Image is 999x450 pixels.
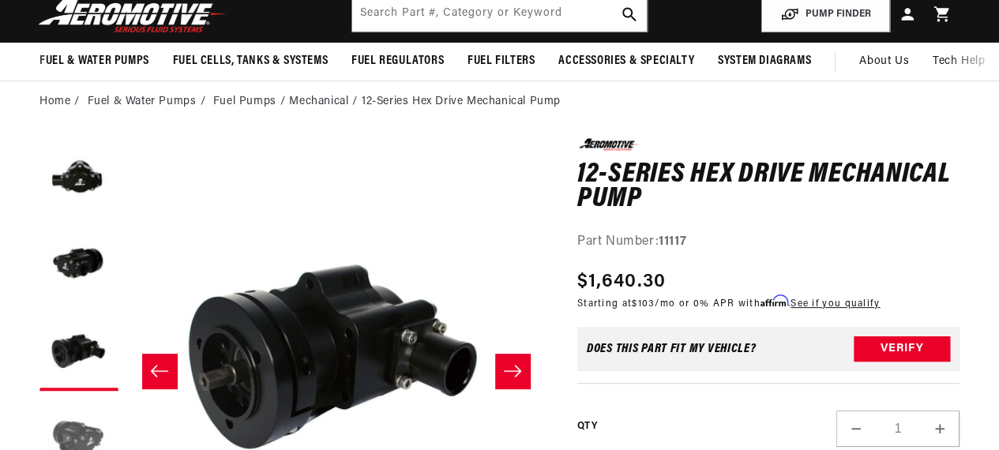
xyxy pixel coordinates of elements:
[921,43,997,81] summary: Tech Help
[577,268,667,296] span: $1,640.30
[587,343,757,355] div: Does This part fit My vehicle?
[659,235,686,248] strong: 11117
[577,296,881,311] p: Starting at /mo or 0% APR with .
[558,53,694,69] span: Accessories & Specialty
[173,53,328,69] span: Fuel Cells, Tanks & Systems
[718,53,811,69] span: System Diagrams
[577,232,960,253] div: Part Number:
[495,354,530,388] button: Slide right
[351,53,444,69] span: Fuel Regulators
[791,299,880,309] a: See if you qualify - Learn more about Affirm Financing (opens in modal)
[577,163,960,212] h1: 12-Series Hex Drive Mechanical Pump
[39,93,70,111] a: Home
[39,93,960,111] nav: breadcrumbs
[761,295,788,307] span: Affirm
[847,43,921,81] a: About Us
[362,93,561,111] li: 12-Series Hex Drive Mechanical Pump
[161,43,340,80] summary: Fuel Cells, Tanks & Systems
[39,53,149,69] span: Fuel & Water Pumps
[88,93,197,111] a: Fuel & Water Pumps
[39,138,118,217] button: Load image 2 in gallery view
[142,354,177,388] button: Slide left
[577,420,597,433] label: QTY
[456,43,546,80] summary: Fuel Filters
[706,43,823,80] summary: System Diagrams
[213,93,276,111] a: Fuel Pumps
[28,43,161,80] summary: Fuel & Water Pumps
[289,93,362,111] li: Mechanical
[468,53,535,69] span: Fuel Filters
[933,53,985,70] span: Tech Help
[340,43,456,80] summary: Fuel Regulators
[632,299,655,309] span: $103
[546,43,706,80] summary: Accessories & Specialty
[39,225,118,304] button: Load image 3 in gallery view
[859,55,909,67] span: About Us
[39,312,118,391] button: Load image 4 in gallery view
[854,336,950,362] button: Verify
